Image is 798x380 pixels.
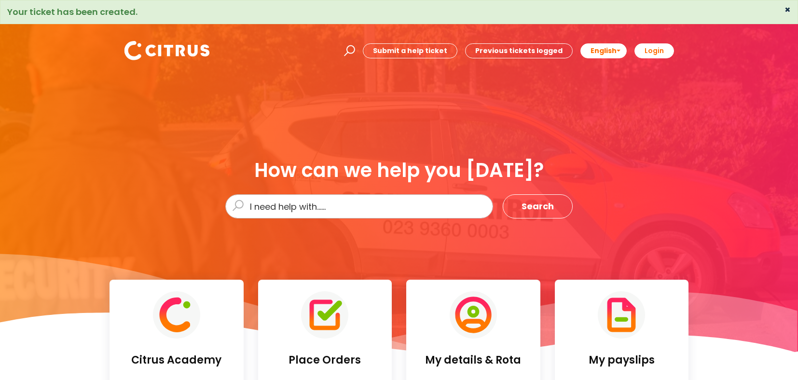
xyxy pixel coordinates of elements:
[266,354,385,366] h4: Place Orders
[225,160,573,181] div: How can we help you [DATE]?
[503,194,573,218] button: Search
[414,354,533,366] h4: My details & Rota
[634,43,674,58] a: Login
[465,43,573,58] a: Previous tickets logged
[522,199,554,214] span: Search
[645,46,664,55] b: Login
[784,5,791,14] button: ×
[591,46,617,55] span: English
[363,43,457,58] a: Submit a help ticket
[563,354,681,366] h4: My payslips
[225,194,493,218] input: I need help with......
[117,354,236,366] h4: Citrus Academy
